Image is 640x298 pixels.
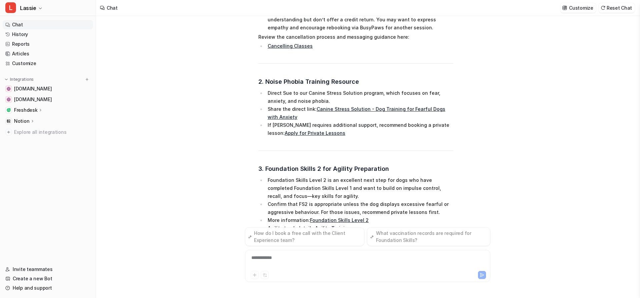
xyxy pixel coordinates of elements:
[3,283,93,293] a: Help and support
[14,118,29,124] p: Notion
[3,59,93,68] a: Customize
[14,85,52,92] span: [DOMAIN_NAME]
[245,227,364,246] button: How do I book a free call with the Client Experience team?
[562,5,567,10] img: customize
[3,265,93,274] a: Invite teammates
[367,227,490,246] button: What vaccination records are required for Foundation Skills?
[7,119,11,123] img: Notion
[268,106,445,120] a: Canine Stress Solution - Dog Training for Fearful Dogs with Anxiety
[266,200,453,216] li: Confirm that FS2 is appropriate unless the dog displays excessive fearful or aggressive behaviour...
[3,30,93,39] a: History
[10,77,34,82] p: Integrations
[107,4,118,11] div: Chat
[14,127,90,137] span: Explore all integrations
[560,3,596,13] button: Customize
[7,97,11,101] img: online.whenhoundsfly.com
[3,39,93,49] a: Reports
[601,5,605,10] img: reset
[3,76,36,83] button: Integrations
[258,77,453,86] h3: 2. Noise Phobia Training Resource
[258,164,453,174] h3: 3. Foundation Skills 2 for Agility Preparation
[3,49,93,58] a: Articles
[266,216,453,224] li: More information:
[266,121,453,137] li: If [PERSON_NAME] requires additional support, recommend booking a private lesson:
[3,127,93,137] a: Explore all integrations
[5,129,12,135] img: explore all integrations
[266,89,453,105] li: Direct Sue to our Canine Stress Solution program, which focuses on fear, anxiety, and noise phobia.
[14,96,52,103] span: [DOMAIN_NAME]
[569,4,593,11] p: Customize
[310,217,369,223] a: Foundation Skills Level 2
[266,176,453,200] li: Foundation Skills Level 2 is an excellent next step for dogs who have completed Foundation Skills...
[14,107,37,113] p: Freshdesk
[285,130,345,136] a: Apply for Private Lessons
[7,108,11,112] img: Freshdesk
[20,3,36,13] span: Lassie
[7,87,11,91] img: www.whenhoundsfly.com
[258,33,453,41] p: Review the cancellation process and messaging guidance here:
[3,274,93,283] a: Create a new Bot
[3,95,93,104] a: online.whenhoundsfly.com[DOMAIN_NAME]
[85,77,89,82] img: menu_add.svg
[3,20,93,29] a: Chat
[266,105,453,121] li: Share the direct link:
[3,84,93,93] a: www.whenhoundsfly.com[DOMAIN_NAME]
[268,43,313,49] a: Cancelling Classes
[599,3,635,13] button: Reset Chat
[4,77,9,82] img: expand menu
[266,224,453,232] li: Agility track details:
[5,2,16,13] span: L
[315,225,351,231] a: Agility Training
